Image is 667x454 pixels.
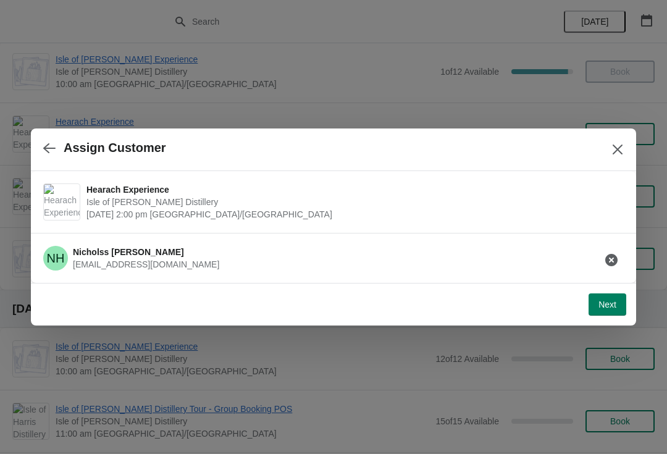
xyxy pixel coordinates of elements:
span: [EMAIL_ADDRESS][DOMAIN_NAME] [73,259,219,269]
button: Close [606,138,629,161]
span: Nicholss [PERSON_NAME] [73,247,184,257]
img: Hearach Experience | Isle of Harris Distillery | August 27 | 2:00 pm Europe/London [44,184,80,220]
span: Isle of [PERSON_NAME] Distillery [86,196,618,208]
h2: Assign Customer [64,141,166,155]
text: NH [47,251,65,265]
span: [DATE] 2:00 pm [GEOGRAPHIC_DATA]/[GEOGRAPHIC_DATA] [86,208,618,221]
span: Next [598,300,616,309]
span: Hearach Experience [86,183,618,196]
span: Nicholss [43,246,68,271]
button: Next [589,293,626,316]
